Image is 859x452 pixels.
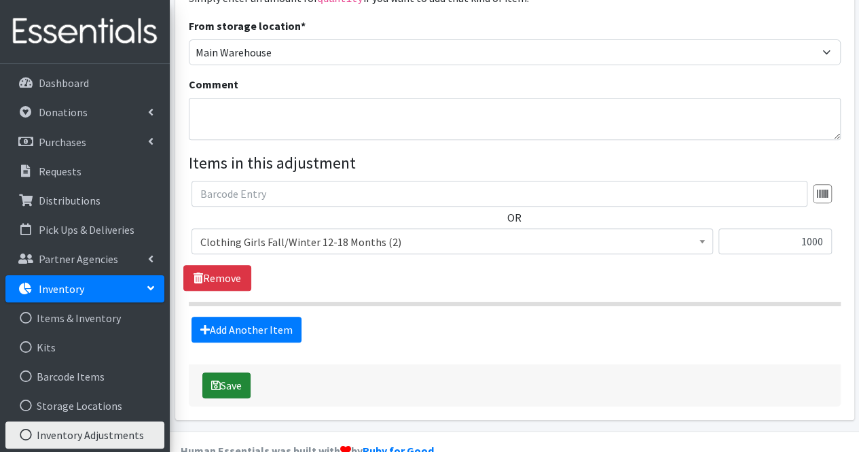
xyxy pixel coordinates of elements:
p: Requests [39,164,81,178]
p: Purchases [39,135,86,149]
a: Dashboard [5,69,164,97]
p: Pick Ups & Deliveries [39,223,134,237]
a: Inventory Adjustments [5,421,164,449]
p: Dashboard [39,76,89,90]
label: OR [507,209,522,226]
a: Pick Ups & Deliveries [5,216,164,243]
a: Items & Inventory [5,305,164,332]
input: Barcode Entry [191,181,807,207]
abbr: required [301,19,306,33]
input: Quantity [718,228,832,254]
a: Purchases [5,128,164,156]
a: Kits [5,334,164,361]
button: Save [202,372,251,398]
p: Donations [39,105,88,119]
a: Requests [5,158,164,185]
a: Barcode Items [5,363,164,390]
a: Remove [183,265,251,291]
a: Storage Locations [5,392,164,419]
img: HumanEssentials [5,9,164,54]
a: Add Another Item [191,317,301,343]
label: Comment [189,76,238,92]
span: Clothing Girls Fall/Winter 12-18 Months (2) [200,232,704,251]
legend: Items in this adjustment [189,151,841,175]
span: Clothing Girls Fall/Winter 12-18 Months (2) [191,228,713,254]
p: Partner Agencies [39,252,118,266]
label: From storage location [189,18,306,34]
a: Distributions [5,187,164,214]
a: Inventory [5,275,164,302]
p: Inventory [39,282,84,296]
a: Donations [5,99,164,126]
a: Partner Agencies [5,245,164,273]
p: Distributions [39,194,100,207]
